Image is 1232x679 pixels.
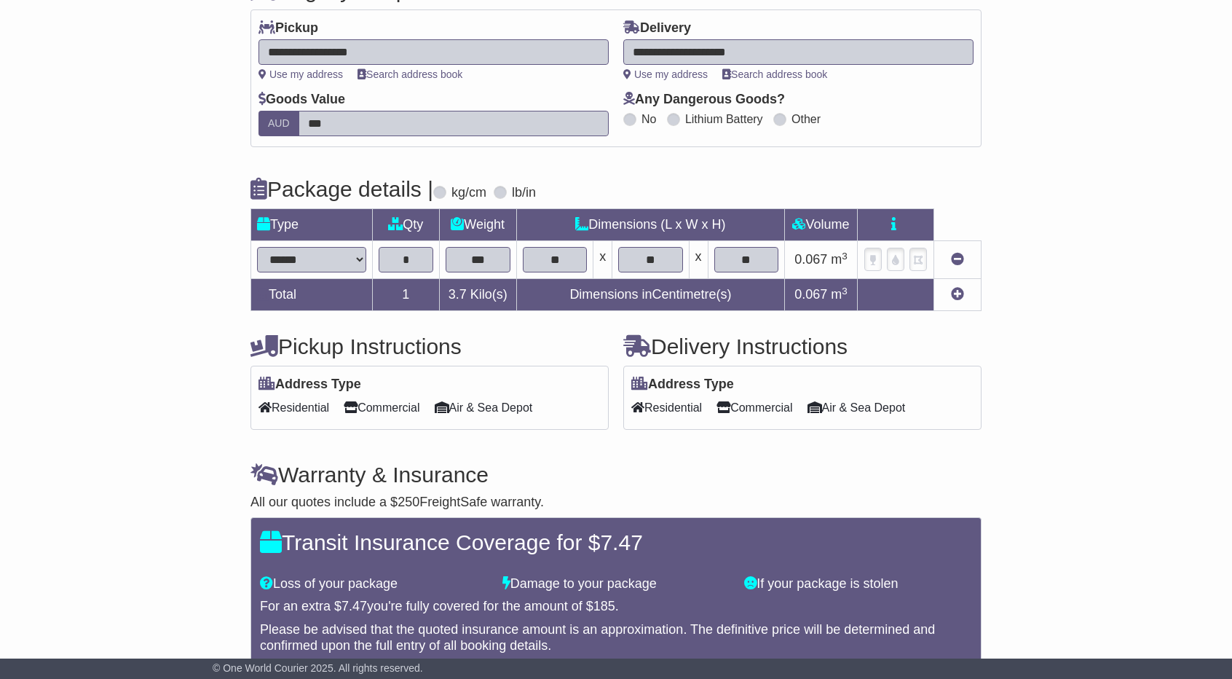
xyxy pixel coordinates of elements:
td: Volume [784,209,857,241]
span: 7.47 [341,599,367,613]
label: No [641,112,656,126]
label: lb/in [512,185,536,201]
span: © One World Courier 2025. All rights reserved. [213,662,423,674]
div: Please be advised that the quoted insurance amount is an approximation. The definitive price will... [260,622,972,654]
label: Address Type [631,377,734,393]
h4: Warranty & Insurance [250,463,982,487]
span: 3.7 [449,287,467,302]
a: Remove this item [951,252,964,267]
a: Add new item [951,287,964,302]
td: 1 [373,279,440,311]
label: Lithium Battery [685,112,763,126]
span: 0.067 [794,252,827,267]
label: Goods Value [258,92,345,108]
div: Loss of your package [253,576,495,592]
label: Delivery [623,20,691,36]
label: Any Dangerous Goods? [623,92,785,108]
sup: 3 [842,251,848,262]
div: If your package is stolen [737,576,979,592]
span: m [831,287,848,302]
label: Address Type [258,377,361,393]
h4: Pickup Instructions [250,334,609,358]
td: Weight [439,209,516,241]
td: x [689,241,708,279]
div: All our quotes include a $ FreightSafe warranty. [250,495,982,511]
span: Air & Sea Depot [807,396,906,419]
span: Commercial [716,396,792,419]
label: kg/cm [451,185,486,201]
span: 0.067 [794,287,827,302]
td: x [593,241,612,279]
td: Dimensions in Centimetre(s) [516,279,784,311]
td: Total [251,279,373,311]
a: Search address book [722,68,827,80]
span: 250 [398,495,419,509]
span: 7.47 [600,530,642,554]
label: AUD [258,111,299,136]
span: Residential [631,396,702,419]
td: Kilo(s) [439,279,516,311]
label: Other [791,112,821,126]
h4: Transit Insurance Coverage for $ [260,530,972,554]
span: Residential [258,396,329,419]
a: Use my address [258,68,343,80]
div: For an extra $ you're fully covered for the amount of $ . [260,599,972,615]
a: Search address book [358,68,462,80]
td: Dimensions (L x W x H) [516,209,784,241]
span: 185 [593,599,615,613]
td: Type [251,209,373,241]
td: Qty [373,209,440,241]
h4: Delivery Instructions [623,334,982,358]
span: Air & Sea Depot [435,396,533,419]
span: m [831,252,848,267]
h4: Package details | [250,177,433,201]
sup: 3 [842,286,848,297]
div: Damage to your package [495,576,738,592]
a: Use my address [623,68,708,80]
label: Pickup [258,20,318,36]
span: Commercial [344,396,419,419]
